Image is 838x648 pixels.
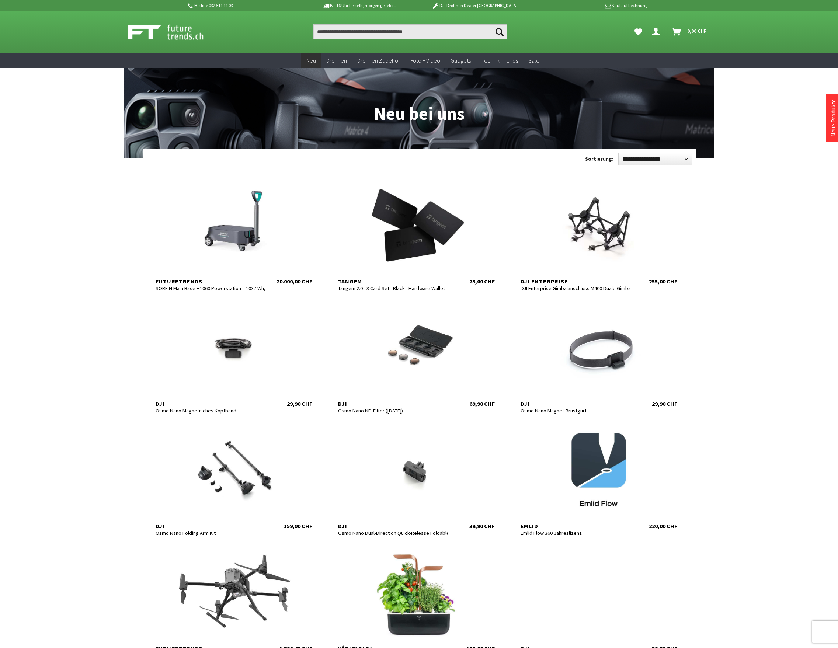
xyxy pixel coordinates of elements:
a: Drohnen Zubehör [352,53,405,68]
a: DJI Osmo Nano Magnetisches Kopfband 29,90 CHF [148,304,320,407]
div: DJI Enterprise Gimbalanschluss M400 Duale Gimbal-Verbindung [521,285,630,292]
a: Sale [523,53,545,68]
div: Osmo Nano Magnet-Brustgurt [521,407,630,414]
p: Bis 16 Uhr bestellt, morgen geliefert. [302,1,417,10]
span: Neu [306,57,316,64]
div: Osmo Nano Folding Arm Kit [156,530,265,536]
div: SOREIN Main Base H1060 Powerstation – 1037 Wh, 2200 W, LiFePO4 [156,285,265,292]
div: Osmo Nano Magnetisches Kopfband [156,407,265,414]
div: Osmo Nano ND-Filter ([DATE]) [338,407,448,414]
a: EMLID Emlid Flow 360 Jahreslizenz 220,00 CHF [513,426,685,530]
div: DJI [521,400,630,407]
a: Warenkorb [669,24,710,39]
a: Neu [301,53,321,68]
div: 29,90 CHF [287,400,312,407]
a: Foto + Video [405,53,445,68]
div: DJI [338,522,448,530]
div: 75,00 CHF [469,278,495,285]
p: Hotline 032 511 11 03 [187,1,302,10]
a: DJI Osmo Nano Magnet-Brustgurt 29,90 CHF [513,304,685,407]
div: DJI Enterprise [521,278,630,285]
label: Sortierung: [585,153,613,165]
h1: Neu bei uns [143,61,696,123]
div: 159,90 CHF [284,522,312,530]
a: DJI Osmo Nano Folding Arm Kit 159,90 CHF [148,426,320,530]
a: Meine Favoriten [631,24,646,39]
span: Drohnen [326,57,347,64]
a: Neue Produkte [830,99,837,137]
div: 220,00 CHF [649,522,677,530]
div: EMLID [521,522,630,530]
div: 255,00 CHF [649,278,677,285]
span: Technik-Trends [481,57,518,64]
div: DJI [156,400,265,407]
div: Tangem 2.0 - 3 Card Set - Black - Hardware Wallet [338,285,448,292]
div: Futuretrends [156,278,265,285]
div: 69,90 CHF [469,400,495,407]
div: DJI [338,400,448,407]
div: Tangem [338,278,448,285]
a: Hi, Serdar - Dein Konto [649,24,666,39]
button: Suchen [492,24,507,39]
div: 39,90 CHF [469,522,495,530]
div: DJI [156,522,265,530]
div: Emlid Flow 360 Jahreslizenz [521,530,630,536]
div: 20.000,00 CHF [277,278,312,285]
span: Drohnen Zubehör [357,57,400,64]
div: 29,90 CHF [652,400,677,407]
span: Sale [528,57,539,64]
a: DJI Osmo Nano Dual-Direction Quick-Release Foldable Adapter Mount 39,90 CHF [331,426,502,530]
div: Osmo Nano Dual-Direction Quick-Release Foldable Adapter Mount [338,530,448,536]
span: Gadgets [451,57,471,64]
a: Drohnen [321,53,352,68]
p: Kauf auf Rechnung [532,1,647,10]
a: Technik-Trends [476,53,523,68]
a: Tangem Tangem 2.0 - 3 Card Set - Black - Hardware Wallet 75,00 CHF [331,182,502,285]
a: Gadgets [445,53,476,68]
a: DJI Osmo Nano ND-Filter ([DATE]) 69,90 CHF [331,304,502,407]
p: DJI Drohnen Dealer [GEOGRAPHIC_DATA] [417,1,532,10]
img: Shop Futuretrends - zur Startseite wechseln [128,23,220,41]
a: DJI Enterprise DJI Enterprise Gimbalanschluss M400 Duale Gimbal-Verbindung 255,00 CHF [513,182,685,285]
input: Produkt, Marke, Kategorie, EAN, Artikelnummer… [313,24,507,39]
span: 0,00 CHF [687,25,707,37]
span: Foto + Video [410,57,440,64]
a: Futuretrends SOREIN Main Base H1060 Powerstation – 1037 Wh, 2200 W, LiFePO4 20.000,00 CHF [148,182,320,285]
